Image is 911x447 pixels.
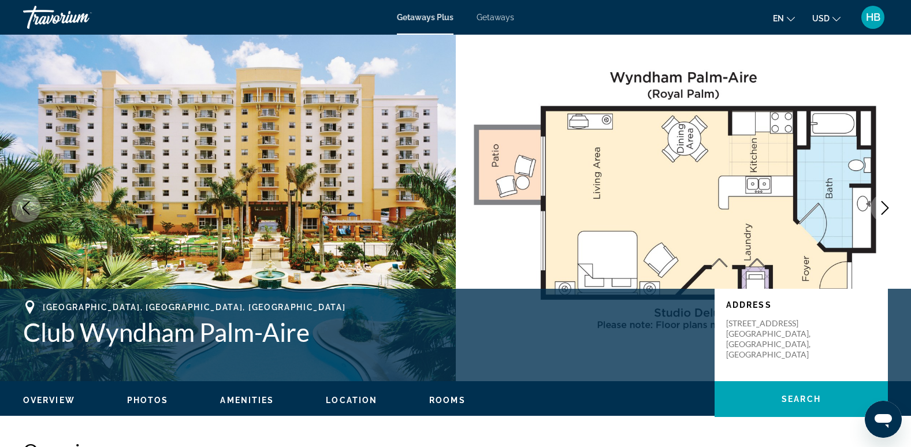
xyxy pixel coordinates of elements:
[871,193,899,222] button: Next image
[812,14,830,23] span: USD
[726,318,819,360] p: [STREET_ADDRESS] [GEOGRAPHIC_DATA], [GEOGRAPHIC_DATA], [GEOGRAPHIC_DATA]
[812,10,841,27] button: Change currency
[220,395,274,405] button: Amenities
[397,13,453,22] a: Getaways Plus
[429,395,466,405] button: Rooms
[726,300,876,310] p: Address
[23,395,75,405] button: Overview
[326,396,377,405] span: Location
[429,396,466,405] span: Rooms
[866,12,880,23] span: HB
[127,396,169,405] span: Photos
[23,317,703,347] h1: Club Wyndham Palm-Aire
[773,14,784,23] span: en
[23,396,75,405] span: Overview
[773,10,795,27] button: Change language
[43,303,345,312] span: [GEOGRAPHIC_DATA], [GEOGRAPHIC_DATA], [GEOGRAPHIC_DATA]
[477,13,514,22] a: Getaways
[858,5,888,29] button: User Menu
[12,193,40,222] button: Previous image
[865,401,902,438] iframe: Button to launch messaging window
[326,395,377,405] button: Location
[220,396,274,405] span: Amenities
[23,2,139,32] a: Travorium
[127,395,169,405] button: Photos
[715,381,888,417] button: Search
[782,394,821,404] span: Search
